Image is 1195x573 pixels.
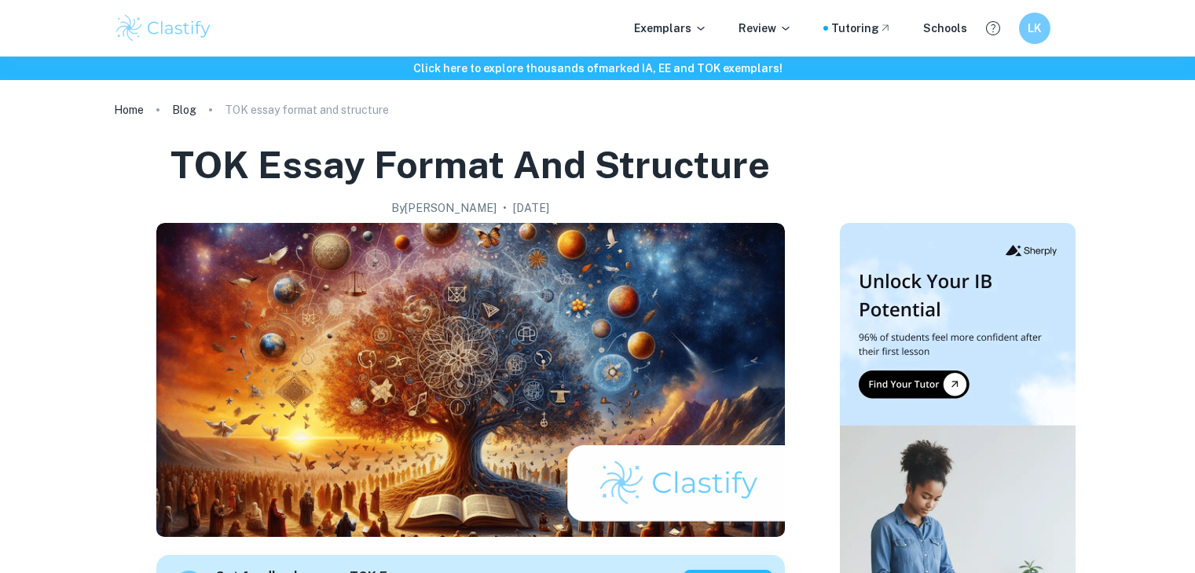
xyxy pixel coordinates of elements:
a: Tutoring [831,20,892,37]
img: Clastify logo [114,13,214,44]
h2: By [PERSON_NAME] [391,199,497,217]
h6: LK [1025,20,1043,37]
h1: TOK essay format and structure [170,140,770,190]
button: LK [1019,13,1050,44]
h2: [DATE] [513,199,549,217]
p: • [503,199,507,217]
img: TOK essay format and structure cover image [156,223,785,537]
p: TOK essay format and structure [225,101,389,119]
button: Help and Feedback [980,15,1006,42]
a: Blog [172,99,196,121]
p: Exemplars [634,20,707,37]
p: Review [739,20,792,37]
a: Schools [923,20,967,37]
a: Home [114,99,144,121]
h6: Click here to explore thousands of marked IA, EE and TOK exemplars ! [3,60,1192,77]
